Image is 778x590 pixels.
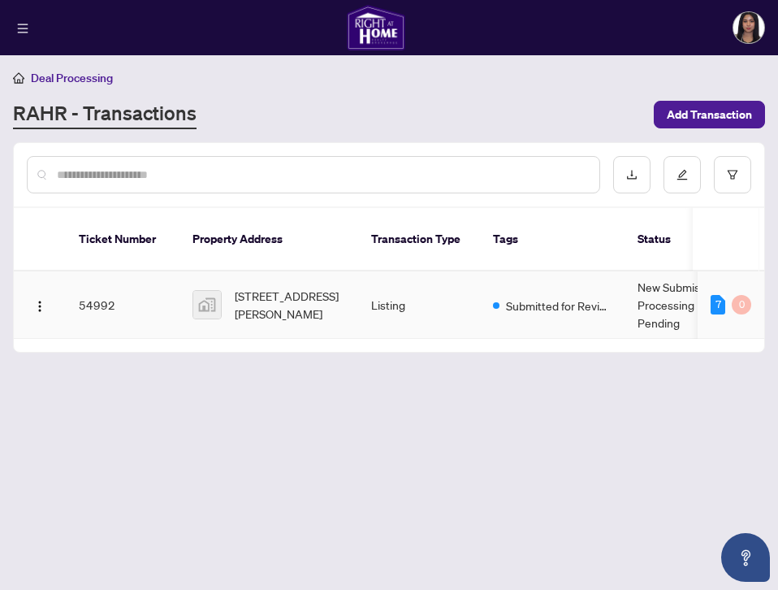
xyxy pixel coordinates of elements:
[613,156,650,193] button: download
[654,101,765,128] button: Add Transaction
[625,271,746,339] td: New Submission - Processing Pending
[714,156,751,193] button: filter
[235,287,345,323] span: [STREET_ADDRESS][PERSON_NAME]
[626,169,638,180] span: download
[727,169,738,180] span: filter
[480,208,625,271] th: Tags
[676,169,688,180] span: edit
[358,271,480,339] td: Listing
[31,71,113,85] span: Deal Processing
[347,5,405,50] img: logo
[13,72,24,84] span: home
[358,208,480,271] th: Transaction Type
[506,297,612,315] span: Submitted for Review
[733,12,764,43] img: Profile Icon
[625,208,746,271] th: Status
[66,271,179,339] td: 54992
[27,292,53,318] button: Logo
[711,295,725,315] div: 7
[193,291,221,319] img: thumbnail-img
[17,23,28,34] span: menu
[732,295,751,315] div: 0
[179,208,358,271] th: Property Address
[33,300,46,313] img: Logo
[721,533,770,582] button: Open asap
[66,208,179,271] th: Ticket Number
[13,100,197,129] a: RAHR - Transactions
[663,156,701,193] button: edit
[667,102,752,128] span: Add Transaction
